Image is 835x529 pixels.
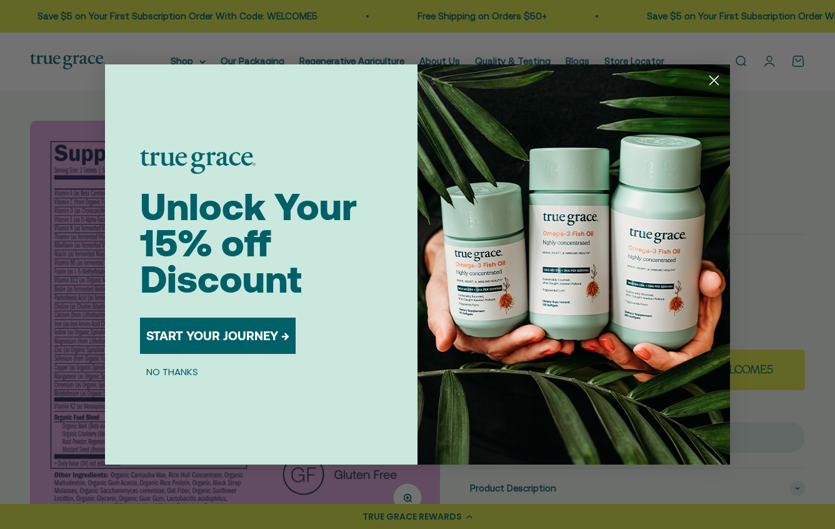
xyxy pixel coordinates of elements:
[703,69,725,91] button: Close dialog
[140,364,204,379] button: NO THANKS
[417,64,730,465] img: 098727d5-50f8-4f9b-9554-844bb8da1403.jpeg
[140,150,256,174] img: logo placeholder
[140,318,296,354] button: START YOUR JOURNEY →
[140,185,357,301] span: Unlock Your 15% off Discount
